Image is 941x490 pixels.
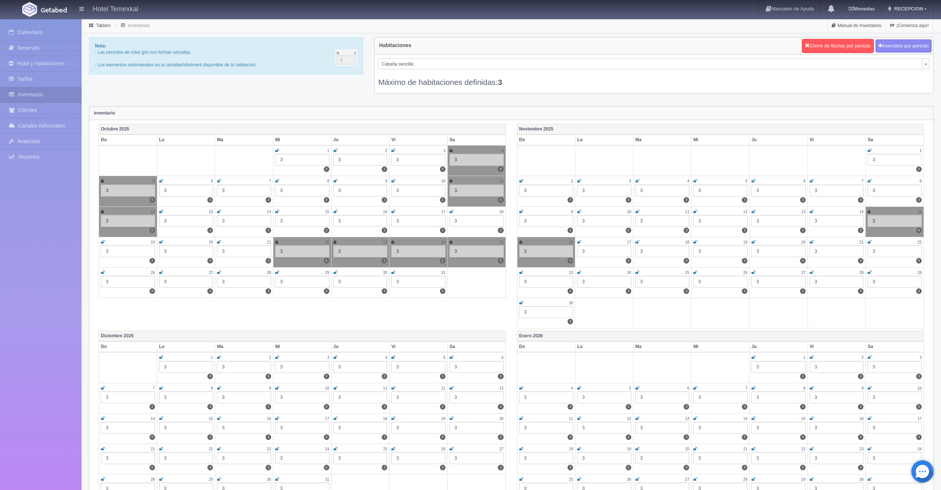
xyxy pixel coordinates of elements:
[868,276,922,288] div: 3
[391,452,445,464] div: 3
[325,210,329,214] small: 15
[149,288,155,294] label: 3
[382,374,387,379] label: 3
[629,179,631,183] small: 3
[441,179,445,183] small: 10
[750,135,808,145] th: Ju
[742,228,747,233] label: 3
[151,210,155,214] small: 12
[916,258,922,264] label: 3
[333,276,388,288] div: 3
[743,210,747,214] small: 12
[868,452,922,464] div: 3
[217,276,271,288] div: 3
[849,6,875,11] b: Monedas
[159,185,213,196] div: 3
[868,154,922,166] div: 3
[443,149,445,153] small: 3
[800,374,806,379] label: 2
[275,215,329,227] div: 3
[742,288,747,294] label: 3
[333,154,388,166] div: 3
[391,391,445,403] div: 3
[215,135,273,145] th: Ma
[440,374,445,379] label: 3
[159,215,213,227] div: 3
[684,465,689,470] label: 3
[571,179,573,183] small: 2
[916,434,922,440] label: 3
[635,215,690,227] div: 3
[800,434,806,440] label: 3
[382,465,387,470] label: 3
[498,434,503,440] label: 3
[441,210,445,214] small: 17
[635,276,690,288] div: 3
[577,215,631,227] div: 3
[858,374,863,379] label: 3
[687,179,690,183] small: 4
[635,422,690,434] div: 3
[266,197,271,203] label: 3
[391,154,445,166] div: 3
[519,391,573,403] div: 3
[684,434,689,440] label: 3
[450,185,504,196] div: 3
[858,465,863,470] label: 2
[95,43,106,49] b: Nota:
[916,197,922,203] label: 3
[159,452,213,464] div: 3
[498,166,503,172] label: 0
[157,135,215,145] th: Lu
[577,245,631,257] div: 3
[575,135,634,145] th: Lu
[41,7,67,13] img: Getabed
[626,258,631,264] label: 3
[89,37,363,75] div: - Las periodos de color gris son fechas cerradas. - Los elementos redondeados es la cantidad/allo...
[275,361,329,373] div: 3
[149,404,155,410] label: 3
[810,361,864,373] div: 3
[450,391,504,403] div: 3
[800,228,806,233] label: 3
[93,4,138,13] h4: Hotel Temexkal
[217,422,271,434] div: 3
[499,179,503,183] small: 11
[567,434,573,440] label: 3
[684,228,689,233] label: 3
[333,452,388,464] div: 3
[745,179,747,183] small: 5
[751,361,806,373] div: 3
[327,149,329,153] small: 1
[159,276,213,288] div: 3
[275,245,329,257] div: 3
[807,135,866,145] th: Vi
[266,374,271,379] label: 3
[742,258,747,264] label: 3
[866,135,924,145] th: Sa
[626,197,631,203] label: 3
[440,288,445,294] label: 3
[498,258,503,264] label: 0
[751,245,806,257] div: 3
[324,404,329,410] label: 3
[101,245,155,257] div: 3
[324,228,329,233] label: 3
[333,245,388,257] div: 3
[810,276,864,288] div: 3
[916,228,922,233] label: 0
[858,197,863,203] label: 3
[916,404,922,410] label: 3
[101,185,155,196] div: 3
[577,276,631,288] div: 3
[499,210,503,214] small: 18
[217,215,271,227] div: 3
[211,179,213,183] small: 6
[207,197,213,203] label: 3
[916,288,922,294] label: 3
[800,404,806,410] label: 3
[875,39,932,53] button: Inventario por periodo
[626,404,631,410] label: 3
[391,245,445,257] div: 3
[693,452,747,464] div: 3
